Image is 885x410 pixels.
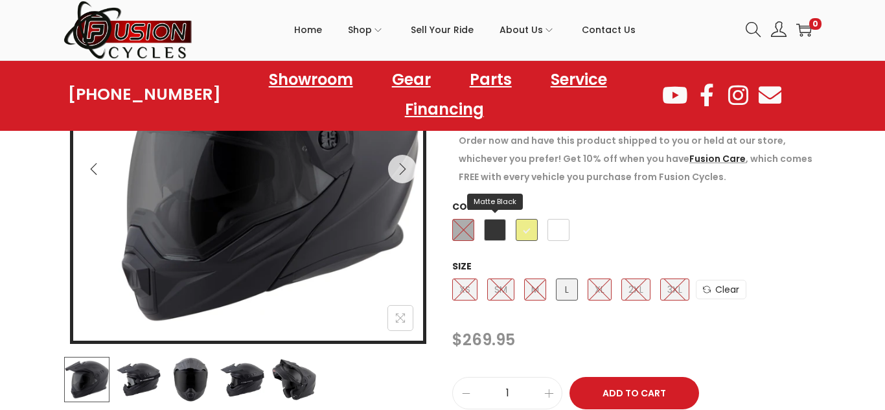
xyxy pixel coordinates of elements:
a: Parts [457,65,525,95]
span: $ [452,329,463,350]
a: 0 [796,22,812,38]
img: Product image [64,357,109,402]
a: [PHONE_NUMBER] [68,85,221,104]
a: Sell Your Ride [411,1,474,59]
span: Contact Us [582,14,636,46]
span: L [556,279,578,301]
p: Order now and have this product shipped to you or held at our store, whichever you prefer! Get 10... [459,131,815,186]
a: Shop [348,1,385,59]
img: Product image [271,357,317,402]
a: Clear [696,280,746,299]
a: Contact Us [582,1,636,59]
a: About Us [500,1,556,59]
span: Matte Black [467,194,523,210]
button: Add to Cart [569,377,699,409]
span: Sell Your Ride [411,14,474,46]
span: Home [294,14,322,46]
a: Showroom [256,65,366,95]
img: Product image [168,357,213,402]
nav: Menu [221,65,661,124]
input: Product quantity [453,384,562,402]
bdi: 269.95 [452,329,515,350]
img: Product image [116,357,161,402]
button: Next [388,155,417,183]
button: Previous [80,155,108,183]
img: Product image [220,357,265,402]
label: Color [452,200,485,213]
a: Home [294,1,322,59]
span: About Us [500,14,543,46]
nav: Primary navigation [193,1,736,59]
a: Financing [392,95,497,124]
a: Service [538,65,620,95]
label: Size [452,260,472,273]
a: Fusion Care [689,152,746,165]
a: Gear [379,65,444,95]
span: Shop [348,14,372,46]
